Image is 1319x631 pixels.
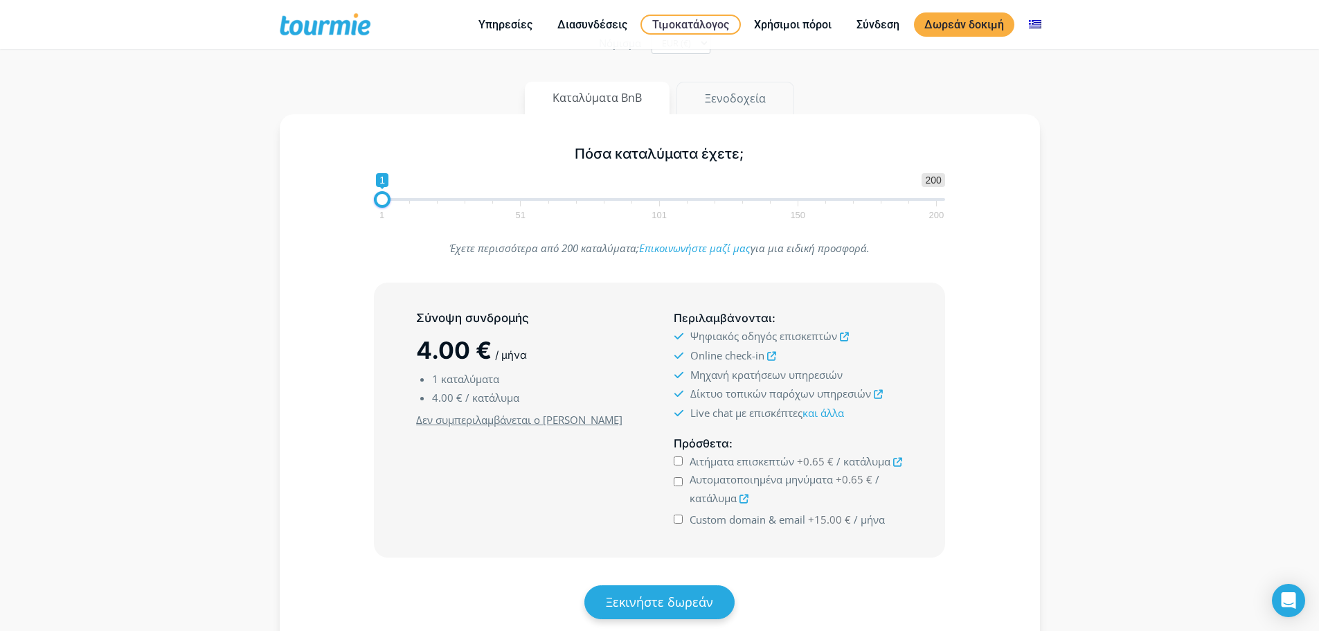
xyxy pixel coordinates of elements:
[1272,584,1305,617] div: Open Intercom Messenger
[468,16,543,33] a: Υπηρεσίες
[649,212,669,218] span: 101
[377,212,386,218] span: 1
[690,386,871,400] span: Δίκτυο τοπικών παρόχων υπηρεσιών
[584,585,735,619] a: Ξεκινήστε δωρεάν
[416,310,645,327] h5: Σύνοψη συνδρομής
[547,16,638,33] a: Διασυνδέσεις
[432,391,463,405] span: 4.00 €
[606,594,713,610] span: Ξεκινήστε δωρεάν
[525,82,670,114] button: Καταλύματα BnB
[690,472,833,486] span: Αυτοματοποιημένα μηνύματα
[922,173,944,187] span: 200
[854,513,885,526] span: / μήνα
[416,336,492,364] span: 4.00 €
[674,311,772,325] span: Περιλαμβάνονται
[927,212,946,218] span: 200
[846,16,910,33] a: Σύνδεση
[690,513,805,526] span: Custom domain & email
[690,348,764,362] span: Online check-in
[690,368,843,382] span: Μηχανή κρατήσεων υπηρεσιών
[495,348,527,362] span: / μήνα
[802,406,844,420] a: και άλλα
[808,513,851,526] span: +15.00 €
[376,173,388,187] span: 1
[836,472,872,486] span: +0.65 €
[514,212,528,218] span: 51
[836,454,890,468] span: / κατάλυμα
[640,15,741,35] a: Τιμοκατάλογος
[432,372,438,386] span: 1
[441,372,499,386] span: καταλύματα
[416,413,622,427] u: Δεν συμπεριλαμβάνεται ο [PERSON_NAME]
[674,310,902,327] h5: :
[639,241,751,255] a: Επικοινωνήστε μαζί μας
[690,329,837,343] span: Ψηφιακός οδηγός επισκεπτών
[465,391,519,405] span: / κατάλυμα
[788,212,807,218] span: 150
[676,82,794,115] button: Ξενοδοχεία
[374,145,945,163] h5: Πόσα καταλύματα έχετε;
[374,239,945,258] p: Έχετε περισσότερα από 200 καταλύματα; για μια ειδική προσφορά.
[797,454,834,468] span: +0.65 €
[674,436,729,450] span: Πρόσθετα
[690,454,794,468] span: Αιτήματα επισκεπτών
[690,406,844,420] span: Live chat με επισκέπτες
[674,435,902,452] h5: :
[914,12,1014,37] a: Δωρεάν δοκιμή
[744,16,842,33] a: Χρήσιμοι πόροι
